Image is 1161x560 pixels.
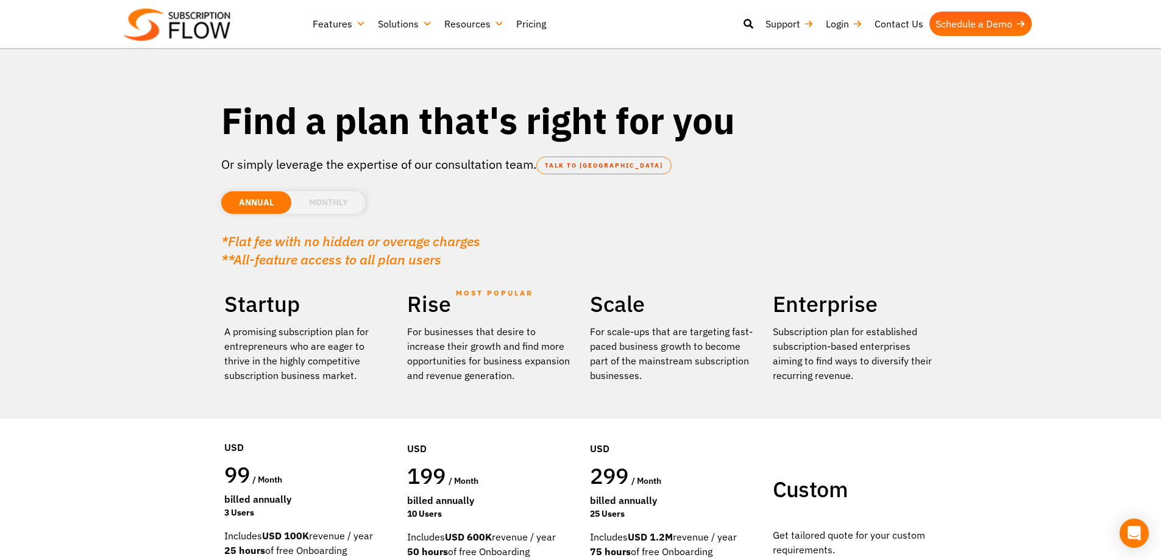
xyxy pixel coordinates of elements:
[221,232,480,250] em: *Flat fee with no hidden or overage charges
[407,405,572,462] div: USD
[291,191,366,214] li: MONTHLY
[929,12,1032,36] a: Schedule a Demo
[628,531,673,543] strong: USD 1.2M
[590,545,631,558] strong: 75 hours
[407,290,572,318] h2: Rise
[590,508,754,520] div: 25 Users
[445,531,492,543] strong: USD 600K
[759,12,820,36] a: Support
[456,279,533,307] span: MOST POPULAR
[868,12,929,36] a: Contact Us
[372,12,438,36] a: Solutions
[590,405,754,462] div: USD
[221,97,940,143] h1: Find a plan that's right for you
[224,528,389,558] div: Includes revenue / year of free Onboarding
[510,12,552,36] a: Pricing
[407,461,446,490] span: 199
[224,460,250,489] span: 99
[221,191,291,214] li: ANNUAL
[407,508,572,520] div: 10 Users
[1120,519,1149,548] div: Open Intercom Messenger
[773,528,937,557] p: Get tailored quote for your custom requirements.
[820,12,868,36] a: Login
[407,324,572,383] div: For businesses that desire to increase their growth and find more opportunities for business expa...
[773,290,937,318] h2: Enterprise
[224,506,389,519] div: 3 Users
[252,474,282,485] span: / month
[407,530,572,559] div: Includes revenue / year of free Onboarding
[590,461,629,490] span: 299
[262,530,309,542] strong: USD 100K
[224,403,389,461] div: USD
[631,475,661,486] span: / month
[590,530,754,559] div: Includes revenue / year of free Onboarding
[590,324,754,383] div: For scale-ups that are targeting fast-paced business growth to become part of the mainstream subs...
[438,12,510,36] a: Resources
[224,492,389,506] div: Billed Annually
[449,475,478,486] span: / month
[224,290,389,318] h2: Startup
[224,544,265,556] strong: 25 hours
[221,155,940,174] p: Or simply leverage the expertise of our consultation team.
[124,9,230,41] img: Subscriptionflow
[773,324,937,383] p: Subscription plan for established subscription-based enterprises aiming to find ways to diversify...
[307,12,372,36] a: Features
[536,157,672,174] a: TALK TO [GEOGRAPHIC_DATA]
[407,493,572,508] div: Billed Annually
[221,250,441,268] em: **All-feature access to all plan users
[407,545,448,558] strong: 50 hours
[773,475,848,503] span: Custom
[590,493,754,508] div: Billed Annually
[224,324,389,383] p: A promising subscription plan for entrepreneurs who are eager to thrive in the highly competitive...
[590,290,754,318] h2: Scale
